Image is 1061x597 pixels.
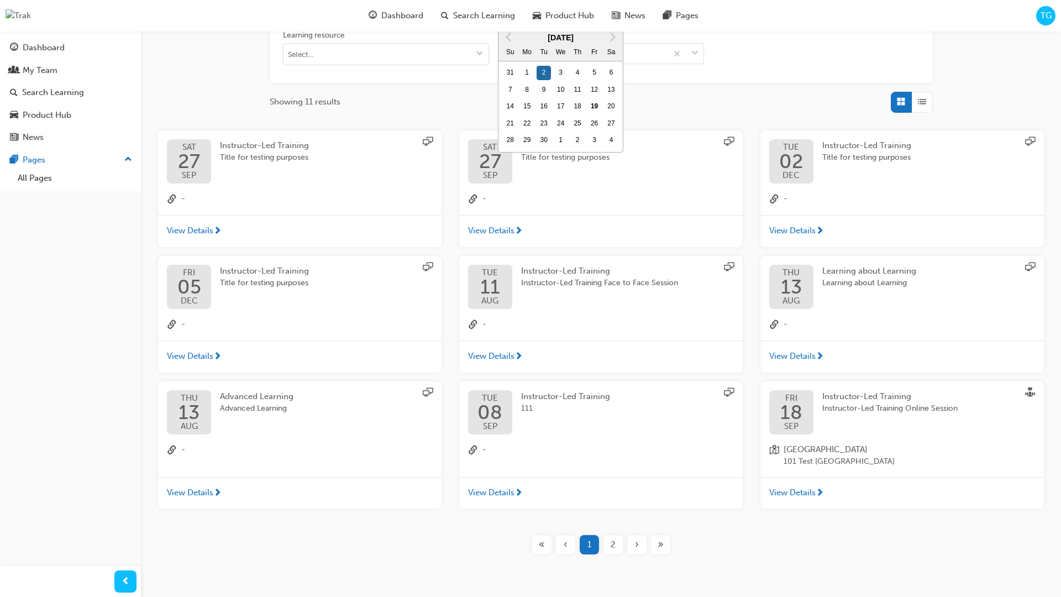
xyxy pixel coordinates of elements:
[177,297,201,305] span: DEC
[4,150,136,170] button: Pages
[423,262,433,274] span: sessionType_ONLINE_URL-icon
[545,9,594,22] span: Product Hub
[178,394,199,402] span: THU
[158,215,442,247] a: View Details
[769,486,816,499] span: View Details
[530,535,554,554] button: First page
[781,277,802,297] span: 13
[459,130,743,247] button: SAT27SEPInstructor-Led TrainingTitle for testing purposeslink-icon-View Details
[537,45,551,60] div: Tu
[177,269,201,277] span: FRI
[4,35,136,150] button: DashboardMy TeamSearch LearningProduct HubNews
[178,402,199,422] span: 13
[220,151,309,164] span: Title for testing purposes
[769,350,816,363] span: View Details
[468,443,478,458] span: link-icon
[124,153,132,167] span: up-icon
[520,133,534,148] div: Choose Monday, September 29th, 2025
[604,83,618,97] div: Choose Saturday, September 13th, 2025
[381,9,423,22] span: Dashboard
[459,381,743,509] button: TUE08SEPInstructor-Led Training111link-icon-View Details
[760,381,1044,509] button: FRI18SEPInstructor-Led TrainingInstructor-Led Training Online Sessionlocation-icon[GEOGRAPHIC_DAT...
[539,538,545,551] span: «
[724,137,734,149] span: sessionType_ONLINE_URL-icon
[10,111,18,121] span: car-icon
[503,99,517,114] div: Choose Sunday, September 14th, 2025
[178,143,200,151] span: SAT
[769,265,1035,309] a: THU13AUGLearning about LearningLearning about Learning
[158,381,442,509] button: THU13AUGAdvanced LearningAdvanced Learninglink-icon-View Details
[554,66,568,80] div: Choose Wednesday, September 3rd, 2025
[781,269,802,277] span: THU
[23,109,71,122] div: Product Hub
[520,83,534,97] div: Choose Monday, September 8th, 2025
[477,402,502,422] span: 08
[769,443,1035,468] a: location-icon[GEOGRAPHIC_DATA]101 Test [GEOGRAPHIC_DATA]
[178,151,200,171] span: 27
[587,117,602,131] div: Choose Friday, September 26th, 2025
[23,41,65,54] div: Dashboard
[220,277,309,290] span: Title for testing purposes
[4,105,136,125] a: Product Hub
[23,64,57,77] div: My Team
[537,99,551,114] div: Choose Tuesday, September 16th, 2025
[587,45,602,60] div: Fr
[654,4,707,27] a: pages-iconPages
[500,28,517,46] button: Previous Month
[624,9,645,22] span: News
[220,266,309,276] span: Instructor-Led Training
[220,140,309,150] span: Instructor-Led Training
[283,30,345,41] div: Learning resource
[167,443,177,458] span: link-icon
[587,538,591,551] span: 1
[158,256,442,373] button: FRI05DECInstructor-Led TrainingTitle for testing purposeslink-icon-View Details
[554,133,568,148] div: Choose Wednesday, October 1st, 2025
[822,140,911,150] span: Instructor-Led Training
[781,297,802,305] span: AUG
[122,575,130,589] span: prev-icon
[760,341,1044,373] a: View Details
[816,489,824,499] span: next-icon
[769,443,779,468] span: location-icon
[779,171,803,180] span: DEC
[570,133,585,148] div: Choose Thursday, October 2nd, 2025
[603,4,654,27] a: news-iconNews
[604,28,622,46] button: Next Month
[691,46,699,61] span: down-icon
[369,9,377,23] span: guage-icon
[423,137,433,149] span: sessionType_ONLINE_URL-icon
[760,256,1044,373] button: THU13AUGLearning about LearningLearning about Learninglink-icon-View Details
[213,352,222,362] span: next-icon
[503,45,517,60] div: Su
[649,535,673,554] button: Last page
[220,391,293,401] span: Advanced Learning
[167,350,213,363] span: View Details
[502,65,619,149] div: month 2025-09
[769,139,1035,184] a: TUE02DECInstructor-Led TrainingTitle for testing purposes
[822,277,916,290] span: Learning about Learning
[570,117,585,131] div: Choose Thursday, September 25th, 2025
[663,9,671,23] span: pages-icon
[468,486,514,499] span: View Details
[554,83,568,97] div: Choose Wednesday, September 10th, 2025
[587,83,602,97] div: Choose Friday, September 12th, 2025
[178,171,200,180] span: SEP
[10,155,18,165] span: pages-icon
[816,227,824,237] span: next-icon
[577,535,601,554] button: Page 1
[514,489,523,499] span: next-icon
[570,45,585,60] div: Th
[471,44,489,65] button: toggle menu
[537,117,551,131] div: Choose Tuesday, September 23rd, 2025
[4,38,136,58] a: Dashboard
[4,60,136,81] a: My Team
[570,99,585,114] div: Choose Thursday, September 18th, 2025
[604,45,618,60] div: Sa
[779,143,803,151] span: TUE
[724,262,734,274] span: sessionType_ONLINE_URL-icon
[1041,9,1052,22] span: TG
[521,277,678,290] span: Instructor-Led Training Face to Face Session
[587,66,602,80] div: Choose Friday, September 5th, 2025
[784,443,895,456] span: [GEOGRAPHIC_DATA]
[158,341,442,373] a: View Details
